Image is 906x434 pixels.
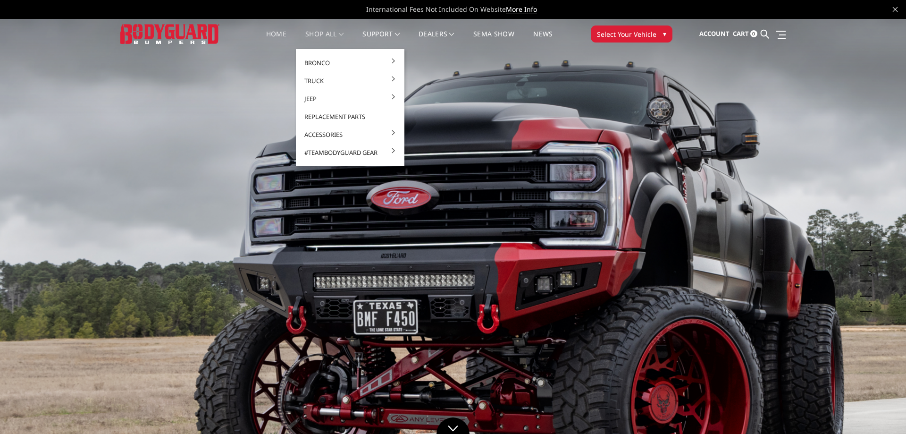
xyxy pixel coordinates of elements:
span: 0 [750,30,757,37]
span: ▾ [663,29,666,39]
button: Select Your Vehicle [591,26,672,43]
button: 3 of 5 [863,266,872,281]
button: 5 of 5 [863,297,872,312]
a: Account [699,21,730,47]
span: Cart [733,29,749,38]
img: BODYGUARD BUMPERS [120,24,219,43]
a: Home [266,31,286,49]
a: Bronco [300,54,401,72]
a: shop all [305,31,344,49]
a: News [533,31,553,49]
a: Click to Down [436,417,470,434]
button: 2 of 5 [863,251,872,266]
span: Select Your Vehicle [597,29,656,39]
span: Account [699,29,730,38]
a: Cart 0 [733,21,757,47]
a: Dealers [419,31,454,49]
a: Truck [300,72,401,90]
button: 1 of 5 [863,236,872,251]
button: 4 of 5 [863,281,872,297]
a: Jeep [300,90,401,108]
a: #TeamBodyguard Gear [300,144,401,162]
a: Accessories [300,126,401,144]
a: SEMA Show [473,31,514,49]
a: More Info [506,5,537,14]
a: Support [362,31,400,49]
a: Replacement Parts [300,108,401,126]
